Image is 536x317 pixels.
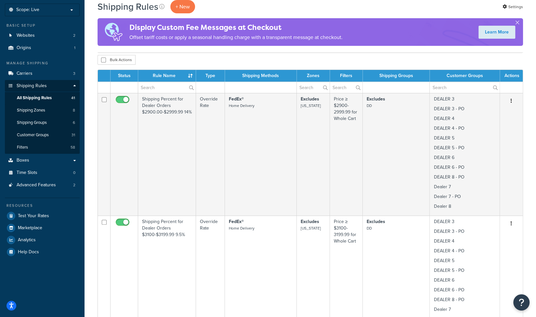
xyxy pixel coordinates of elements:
[5,179,80,191] li: Advanced Features
[17,145,28,150] span: Filters
[17,95,52,101] span: All Shipping Rules
[330,70,363,82] th: Filters
[17,33,35,38] span: Websites
[5,104,80,116] li: Shipping Zones
[434,154,496,161] p: DEALER 6
[73,182,75,188] span: 2
[229,225,255,231] small: Home Delivery
[17,108,45,113] span: Shipping Zones
[18,225,42,231] span: Marketplace
[16,7,39,13] span: Scope: Live
[5,167,80,179] li: Time Slots
[17,182,56,188] span: Advanced Features
[434,135,496,141] p: DEALER 5
[17,170,37,176] span: Time Slots
[5,129,80,141] li: Customer Groups
[434,106,496,112] p: DEALER 3 - PO
[5,104,80,116] a: Shipping Zones 8
[18,237,36,243] span: Analytics
[71,95,75,101] span: 41
[434,228,496,235] p: DEALER 3 - PO
[5,179,80,191] a: Advanced Features 2
[434,248,496,254] p: DEALER 4 - PO
[5,60,80,66] div: Manage Shipping
[5,141,80,153] a: Filters 58
[478,26,515,39] a: Learn More
[301,225,321,231] small: [US_STATE]
[367,218,385,225] strong: Excludes
[434,306,496,313] p: Dealer 7
[5,117,80,129] a: Shipping Groups 6
[5,30,80,42] li: Websites
[301,96,319,102] strong: Excludes
[5,68,80,80] a: Carriers 3
[434,174,496,180] p: DEALER 8 - PO
[18,249,39,255] span: Help Docs
[17,158,29,163] span: Boxes
[73,108,75,113] span: 8
[5,68,80,80] li: Carriers
[513,294,529,310] button: Open Resource Center
[301,103,321,109] small: [US_STATE]
[5,234,80,246] a: Analytics
[430,82,500,93] input: Search
[196,93,225,216] td: Override Rate
[5,92,80,104] a: All Shipping Rules 41
[430,70,500,82] th: Customer Groups
[73,120,75,125] span: 6
[363,70,430,82] th: Shipping Groups
[17,71,33,76] span: Carriers
[129,33,343,42] p: Offset tariff costs or apply a seasonal handling charge with a transparent message at checkout.
[5,129,80,141] a: Customer Groups 31
[111,70,138,82] th: Status
[5,30,80,42] a: Websites 2
[73,33,75,38] span: 2
[434,203,496,210] p: Dealer 8
[129,22,343,33] h4: Display Custom Fee Messages at Checkout
[73,170,75,176] span: 0
[434,164,496,171] p: DEALER 6 - PO
[5,246,80,258] a: Help Docs
[18,213,49,219] span: Test Your Rates
[138,82,196,93] input: Search
[138,93,196,216] td: Shipping Percent for Dealer Orders $2900.00-$2999.99 14%
[17,120,47,125] span: Shipping Groups
[17,83,47,89] span: Shipping Rules
[434,193,496,200] p: Dealer 7 - PO
[434,267,496,274] p: DEALER 5 - PO
[74,45,75,51] span: 1
[5,80,80,92] a: Shipping Rules
[367,225,372,231] small: DD
[5,141,80,153] li: Filters
[330,93,363,216] td: Price ≥ $2900-2999.99 for Whole Cart
[434,145,496,151] p: DEALER 5 - PO
[98,0,158,13] h1: Shipping Rules
[367,96,385,102] strong: Excludes
[434,287,496,293] p: DEALER 6 - PO
[434,115,496,122] p: DEALER 4
[5,203,80,208] div: Resources
[5,92,80,104] li: All Shipping Rules
[301,218,319,225] strong: Excludes
[17,132,49,138] span: Customer Groups
[5,80,80,154] li: Shipping Rules
[503,2,523,11] a: Settings
[434,238,496,244] p: DEALER 4
[5,154,80,166] a: Boxes
[5,210,80,222] a: Test Your Rates
[330,82,362,93] input: Search
[98,55,136,65] button: Bulk Actions
[5,23,80,28] div: Basic Setup
[229,218,244,225] strong: FedEx®
[430,93,500,216] td: DEALER 3
[5,117,80,129] li: Shipping Groups
[98,18,129,46] img: duties-banner-06bc72dcb5fe05cb3f9472aba00be2ae8eb53ab6f0d8bb03d382ba314ac3c341.png
[72,132,75,138] span: 31
[434,184,496,190] p: Dealer 7
[196,70,225,82] th: Type
[229,103,255,109] small: Home Delivery
[5,42,80,54] a: Origins 1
